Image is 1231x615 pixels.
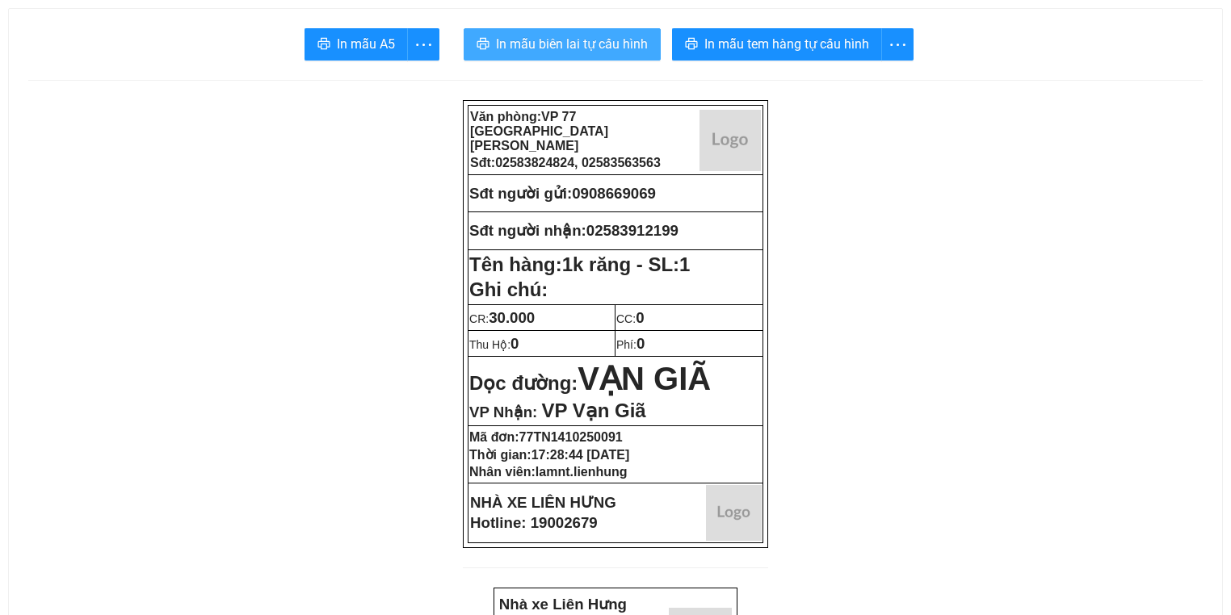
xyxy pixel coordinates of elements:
button: more [407,28,439,61]
span: 1k răng - SL: [562,253,691,275]
strong: Sđt người gửi: [469,185,572,202]
span: printer [685,37,698,52]
span: printer [317,37,330,52]
span: 30.000 [489,309,535,326]
span: 77TN1410250091 [519,430,623,444]
button: printerIn mẫu A5 [305,28,408,61]
span: 0 [637,335,645,352]
button: more [881,28,914,61]
strong: Hotline: 19002679 [470,514,598,531]
strong: Sđt người nhận: [469,222,586,239]
span: 02583824824, 02583563563 [495,156,661,169]
span: more [882,35,913,55]
span: VP Vạn Giã [541,400,645,421]
span: VP Nhận: [469,404,537,420]
strong: Mã đơn: [469,430,623,444]
span: 0908669069 [572,185,656,202]
span: 0 [510,335,519,352]
span: CC: [616,312,645,325]
span: 02583912199 [586,222,679,239]
span: Thu Hộ: [469,338,519,351]
img: logo [700,110,761,171]
span: In mẫu tem hàng tự cấu hình [704,34,869,54]
strong: Nhà xe Liên Hưng [499,596,627,613]
span: lamnt.lienhung [536,465,628,479]
strong: Tên hàng: [469,253,690,275]
span: Phí: [616,338,645,351]
span: CR: [469,312,535,325]
strong: Nhân viên: [469,465,628,479]
span: VẠN GIÃ [578,361,711,396]
span: VP 77 [GEOGRAPHIC_DATA][PERSON_NAME] [470,110,608,153]
strong: Sđt: [470,156,661,169]
span: 0 [636,309,644,326]
span: printer [477,37,489,52]
span: more [408,35,439,55]
strong: NHÀ XE LIÊN HƯNG [470,494,616,511]
button: printerIn mẫu biên lai tự cấu hình [464,28,661,61]
strong: Văn phòng: [470,110,608,153]
span: 17:28:44 [DATE] [531,448,630,462]
button: printerIn mẫu tem hàng tự cấu hình [672,28,882,61]
span: In mẫu biên lai tự cấu hình [496,34,648,54]
span: 1 [679,253,690,275]
strong: Dọc đường: [469,372,711,394]
span: In mẫu A5 [337,34,395,54]
img: logo [706,485,762,541]
span: Ghi chú: [469,278,548,300]
strong: Thời gian: [469,448,629,462]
